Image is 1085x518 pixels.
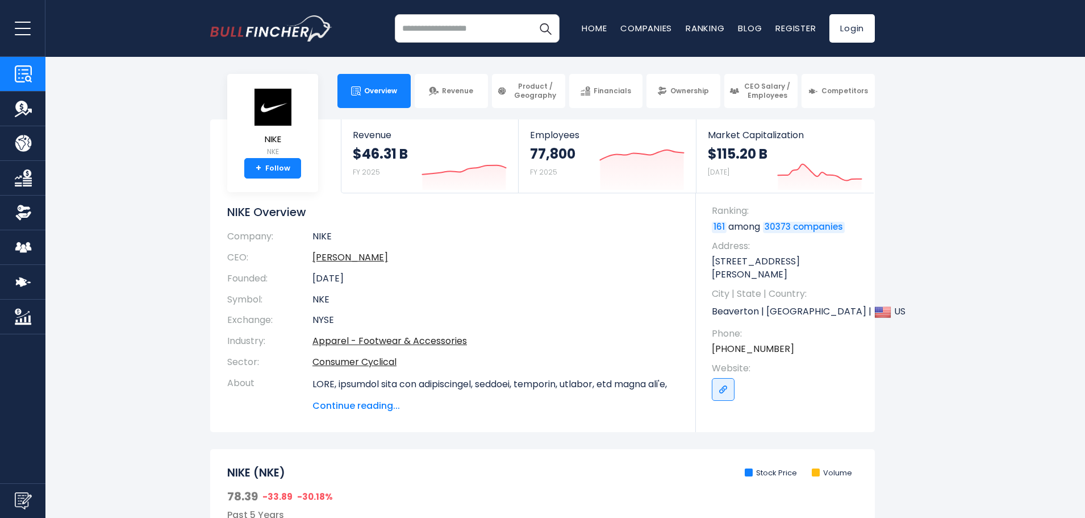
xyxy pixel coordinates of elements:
[297,491,333,503] span: -30.18%
[646,74,720,108] a: Ownership
[708,130,862,140] span: Market Capitalization
[696,119,874,193] a: Market Capitalization $115.20 B [DATE]
[708,145,767,163] strong: $115.20 B
[708,167,729,177] small: [DATE]
[256,163,261,173] strong: +
[712,255,863,281] p: [STREET_ADDRESS][PERSON_NAME]
[763,222,845,233] a: 30373 companies
[227,466,285,480] h2: NIKE (NKE)
[582,22,607,34] a: Home
[341,119,518,193] a: Revenue $46.31 B FY 2025
[244,158,301,179] a: +Follow
[312,334,467,347] a: Apparel - Footwear & Accessories
[353,130,507,140] span: Revenue
[312,268,679,289] td: [DATE]
[620,22,672,34] a: Companies
[227,310,312,331] th: Exchange:
[712,343,794,355] a: [PHONE_NUMBER]
[227,289,312,310] th: Symbol:
[227,331,312,352] th: Industry:
[530,145,575,163] strong: 77,800
[312,289,679,310] td: NKE
[253,147,293,157] small: NKE
[227,268,312,289] th: Founded:
[829,14,875,43] a: Login
[531,14,560,43] button: Search
[712,328,863,340] span: Phone:
[724,74,798,108] a: CEO Salary / Employees
[742,82,792,100] span: CEO Salary / Employees
[227,247,312,268] th: CEO:
[262,491,293,503] span: -33.89
[353,167,380,177] small: FY 2025
[415,74,488,108] a: Revenue
[227,489,258,504] span: 78.39
[670,86,709,96] span: Ownership
[812,469,852,478] li: Volume
[712,222,727,233] a: 161
[569,74,642,108] a: Financials
[227,205,679,219] h1: NIKE Overview
[802,74,875,108] a: Competitors
[15,204,32,221] img: Ownership
[712,288,863,300] span: City | State | Country:
[364,86,397,96] span: Overview
[252,88,293,159] a: NIKE NKE
[210,15,332,42] img: bullfincher logo
[686,22,724,34] a: Ranking
[712,378,735,401] a: Go to link
[337,74,411,108] a: Overview
[775,22,816,34] a: Register
[227,352,312,373] th: Sector:
[312,399,679,413] span: Continue reading...
[712,304,863,321] p: Beaverton | [GEOGRAPHIC_DATA] | US
[738,22,762,34] a: Blog
[530,130,684,140] span: Employees
[227,373,312,413] th: About
[594,86,631,96] span: Financials
[442,86,473,96] span: Revenue
[745,469,797,478] li: Stock Price
[312,355,397,368] a: Consumer Cyclical
[712,240,863,252] span: Address:
[712,205,863,217] span: Ranking:
[353,145,408,163] strong: $46.31 B
[253,135,293,144] span: NIKE
[312,251,388,264] a: ceo
[492,74,565,108] a: Product / Geography
[519,119,695,193] a: Employees 77,800 FY 2025
[712,362,863,375] span: Website:
[210,15,332,42] a: Go to homepage
[821,86,868,96] span: Competitors
[312,310,679,331] td: NYSE
[227,231,312,247] th: Company:
[712,221,863,233] p: among
[312,231,679,247] td: NIKE
[510,82,560,100] span: Product / Geography
[530,167,557,177] small: FY 2025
